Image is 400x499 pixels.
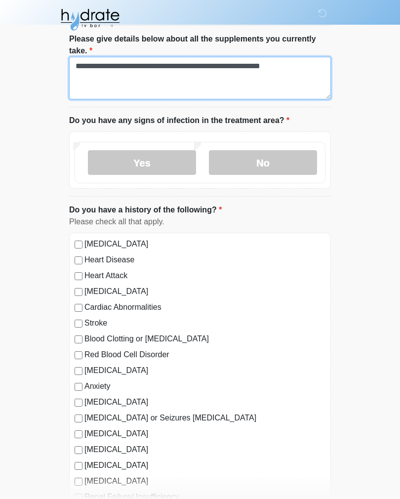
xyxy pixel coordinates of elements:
[75,257,82,265] input: Heart Disease
[75,304,82,312] input: Cardiac Abnormalities
[84,428,325,440] label: [MEDICAL_DATA]
[84,333,325,345] label: Blood Clotting or [MEDICAL_DATA]
[69,115,289,127] label: Do you have any signs of infection in the treatment area?
[75,462,82,470] input: [MEDICAL_DATA]
[88,151,196,175] label: Yes
[84,239,325,250] label: [MEDICAL_DATA]
[69,34,331,57] label: Please give details below about all the supplements you currently take.
[75,273,82,281] input: Heart Attack
[84,381,325,393] label: Anxiety
[75,336,82,344] input: Blood Clotting or [MEDICAL_DATA]
[75,320,82,328] input: Stroke
[75,415,82,423] input: [MEDICAL_DATA] or Seizures [MEDICAL_DATA]
[84,444,325,456] label: [MEDICAL_DATA]
[75,383,82,391] input: Anxiety
[69,205,222,216] label: Do you have a history of the following?
[75,478,82,486] input: [MEDICAL_DATA]
[84,254,325,266] label: Heart Disease
[84,318,325,330] label: Stroke
[75,431,82,439] input: [MEDICAL_DATA]
[84,476,325,488] label: [MEDICAL_DATA]
[69,216,331,228] div: Please check all that apply.
[75,368,82,375] input: [MEDICAL_DATA]
[75,399,82,407] input: [MEDICAL_DATA]
[84,349,325,361] label: Red Blood Cell Disorder
[84,460,325,472] label: [MEDICAL_DATA]
[84,302,325,314] label: Cardiac Abnormalities
[75,352,82,360] input: Red Blood Cell Disorder
[75,289,82,296] input: [MEDICAL_DATA]
[209,151,317,175] label: No
[59,7,120,32] img: Hydrate IV Bar - Fort Collins Logo
[75,241,82,249] input: [MEDICAL_DATA]
[84,365,325,377] label: [MEDICAL_DATA]
[84,286,325,298] label: [MEDICAL_DATA]
[84,413,325,424] label: [MEDICAL_DATA] or Seizures [MEDICAL_DATA]
[84,270,325,282] label: Heart Attack
[84,397,325,409] label: [MEDICAL_DATA]
[75,447,82,455] input: [MEDICAL_DATA]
